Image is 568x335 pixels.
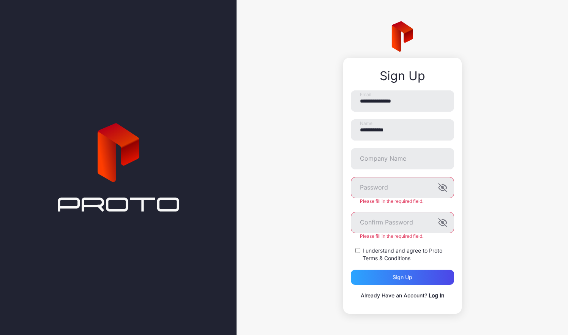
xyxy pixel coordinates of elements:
[351,198,454,204] div: Please fill in the required field.
[438,183,447,192] button: Password
[351,270,454,285] button: Sign up
[351,69,454,83] div: Sign Up
[351,233,454,239] div: Please fill in the required field.
[351,148,454,169] input: Company Name
[393,274,412,280] div: Sign up
[351,90,454,112] input: Email
[351,291,454,300] p: Already Have an Account?
[351,212,454,233] input: Confirm Password
[351,119,454,141] input: Name
[351,177,454,198] input: Password
[438,218,447,227] button: Confirm Password
[363,247,454,262] label: I understand and agree to
[429,292,444,299] a: Log In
